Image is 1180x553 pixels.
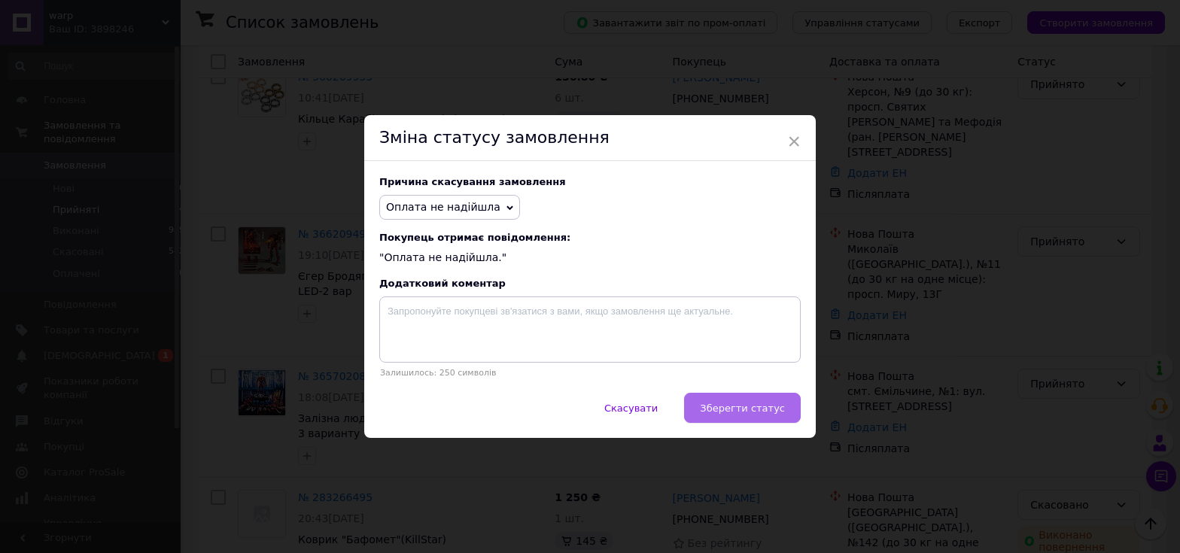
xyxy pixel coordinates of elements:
[379,232,801,243] span: Покупець отримає повідомлення:
[379,232,801,266] div: "Оплата не надійшла."
[588,393,674,423] button: Скасувати
[604,403,658,414] span: Скасувати
[684,393,801,423] button: Зберегти статус
[700,403,785,414] span: Зберегти статус
[379,278,801,289] div: Додатковий коментар
[364,115,816,161] div: Зміна статусу замовлення
[379,176,801,187] div: Причина скасування замовлення
[787,129,801,154] span: ×
[379,368,801,378] p: Залишилось: 250 символів
[386,201,500,213] span: Оплата не надійшла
